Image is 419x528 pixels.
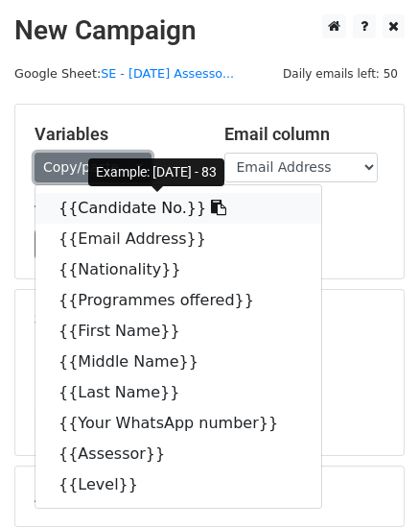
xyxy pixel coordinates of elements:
a: {{Programmes offered}} [35,285,321,316]
a: Daily emails left: 50 [276,66,405,81]
h2: New Campaign [14,14,405,47]
a: {{First Name}} [35,316,321,347]
a: {{Email Address}} [35,224,321,254]
a: {{Last Name}} [35,377,321,408]
a: SE - [DATE] Assesso... [101,66,234,81]
a: {{Middle Name}} [35,347,321,377]
h5: Variables [35,124,196,145]
a: {{Candidate No.}} [35,193,321,224]
a: {{Assessor}} [35,439,321,469]
a: Copy/paste... [35,153,151,182]
a: {{Your WhatsApp number}} [35,408,321,439]
div: Example: [DATE] - 83 [88,158,224,186]
span: Daily emails left: 50 [276,63,405,84]
a: {{Nationality}} [35,254,321,285]
small: Google Sheet: [14,66,234,81]
iframe: Chat Widget [323,436,419,528]
h5: Email column [224,124,385,145]
a: {{Level}} [35,469,321,500]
